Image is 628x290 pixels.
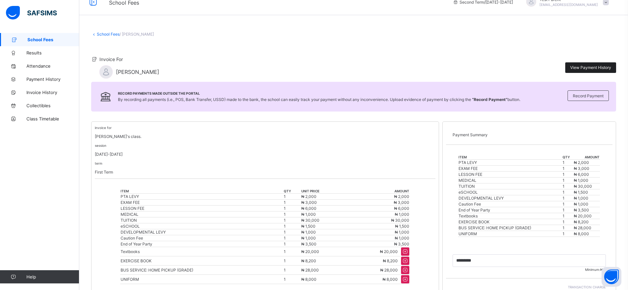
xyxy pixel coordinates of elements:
[562,160,573,166] td: 1
[458,177,562,183] td: MEDICAL
[26,116,79,121] span: Class Timetable
[562,225,573,231] td: 1
[574,196,588,201] span: ₦ 1,000
[95,144,106,147] small: session
[395,224,409,229] span: ₦ 1,500
[301,212,316,217] span: ₦ 1,000
[26,50,79,55] span: Results
[395,230,409,235] span: ₦ 1,000
[283,247,301,256] td: 1
[121,258,283,263] div: EXERCISE BOOK
[301,258,316,263] span: ₦ 8,200
[539,3,598,7] span: [EMAIL_ADDRESS][DOMAIN_NAME]
[120,32,154,37] span: / [PERSON_NAME]
[121,268,283,273] div: BUS SERVICE: HOME PICKUP (GRADE)
[301,200,317,205] span: ₦ 3,000
[574,219,589,224] span: ₦ 8,200
[453,268,606,272] span: Minimum:
[95,152,435,157] p: [DATE]-[DATE]
[574,160,589,165] span: ₦ 2,000
[573,93,604,98] span: Record Payment
[453,132,606,137] p: Payment Summary
[301,242,316,246] span: ₦ 3,500
[458,213,562,219] td: Textbooks
[562,177,573,183] td: 1
[458,172,562,177] td: LESSON FEE
[121,230,283,235] div: DEVELOPMENTAL LEVY
[283,223,301,229] td: 1
[574,178,588,183] span: ₦ 1,000
[301,218,319,223] span: ₦ 30,000
[562,183,573,189] td: 1
[121,249,283,254] div: Textbooks
[121,224,283,229] div: eSCHOOL
[97,32,120,37] a: School Fees
[95,170,435,175] p: First Term
[116,69,159,75] span: [PERSON_NAME]
[574,225,591,230] span: ₦ 28,000
[574,231,589,236] span: ₦ 8,000
[343,189,410,194] th: amount
[600,268,606,272] span: ₦ 0
[458,231,562,237] td: UNIFORM
[301,206,316,211] span: ₦ 6,000
[301,194,316,199] span: ₦ 2,000
[26,63,79,69] span: Attendance
[562,201,573,207] td: 1
[26,90,79,95] span: Invoice History
[6,6,57,20] img: safsims
[301,189,343,194] th: unit price
[121,206,283,211] div: LESSON FEE
[458,189,562,195] td: eSCHOOL
[121,200,283,205] div: EXAM FEE
[380,249,398,254] span: ₦ 20,000
[26,77,79,82] span: Payment History
[283,217,301,223] td: 1
[27,37,79,42] span: School Fees
[562,213,573,219] td: 1
[99,56,123,62] span: Invoice For
[458,195,562,201] td: DEVELOPMENTAL LEVY
[118,91,520,95] span: Record Payments Made Outside the Portal
[458,207,562,213] td: End of Year Party
[121,242,283,246] div: End of Year Party
[380,268,398,273] span: ₦ 28,000
[458,183,562,189] td: TUITION
[301,236,316,241] span: ₦ 1,000
[562,189,573,195] td: 1
[562,207,573,213] td: 1
[574,202,588,207] span: ₦ 1,000
[562,155,573,160] th: qty
[573,155,600,160] th: amount
[574,172,589,177] span: ₦ 6,000
[301,277,316,282] span: ₦ 8,000
[95,134,435,139] p: [PERSON_NAME]'s class.
[562,231,573,237] td: 1
[391,218,409,223] span: ₦ 30,000
[283,256,301,266] td: 1
[26,274,79,279] span: Help
[283,200,301,206] td: 1
[395,236,409,241] span: ₦ 1,000
[121,194,283,199] div: PTA LEVY
[472,97,507,102] b: “Record Payment”
[283,275,301,284] td: 1
[95,161,102,165] small: term
[562,172,573,177] td: 1
[121,212,283,217] div: MEDICAL
[453,285,606,289] span: Transaction charge
[394,194,409,199] span: ₦ 2,000
[283,194,301,200] td: 1
[458,166,562,172] td: EXAM FEE
[95,126,112,130] small: invoice for
[121,218,283,223] div: TUITION
[383,258,398,263] span: ₦ 8,200
[120,189,283,194] th: item
[458,201,562,207] td: Caution Fee
[301,224,315,229] span: ₦ 1,500
[458,155,562,160] th: item
[394,200,409,205] span: ₦ 3,000
[458,219,562,225] td: EXERCISE BOOK
[301,230,316,235] span: ₦ 1,000
[301,268,319,273] span: ₦ 28,000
